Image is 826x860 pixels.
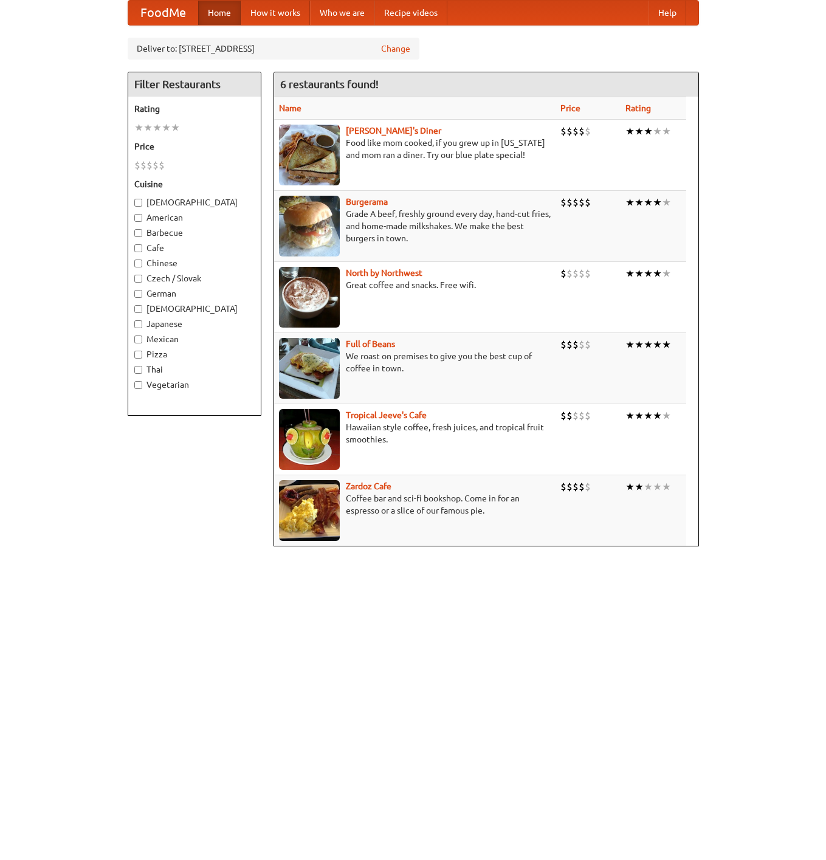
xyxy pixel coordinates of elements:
[134,272,255,284] label: Czech / Slovak
[560,267,566,280] li: $
[573,267,579,280] li: $
[579,480,585,494] li: $
[644,409,653,422] li: ★
[279,125,340,185] img: sallys.jpg
[140,159,146,172] li: $
[585,267,591,280] li: $
[573,196,579,209] li: $
[579,267,585,280] li: $
[146,159,153,172] li: $
[573,480,579,494] li: $
[279,103,301,113] a: Name
[134,381,142,389] input: Vegetarian
[134,260,142,267] input: Chinese
[128,72,261,97] h4: Filter Restaurants
[134,348,255,360] label: Pizza
[134,178,255,190] h5: Cuisine
[662,480,671,494] li: ★
[134,227,255,239] label: Barbecue
[346,268,422,278] a: North by Northwest
[134,121,143,134] li: ★
[128,1,198,25] a: FoodMe
[134,287,255,300] label: German
[134,214,142,222] input: American
[625,338,635,351] li: ★
[635,338,644,351] li: ★
[635,409,644,422] li: ★
[625,480,635,494] li: ★
[171,121,180,134] li: ★
[573,338,579,351] li: $
[346,126,441,136] a: [PERSON_NAME]'s Diner
[134,103,255,115] h5: Rating
[346,410,427,420] b: Tropical Jeeve's Cafe
[134,305,142,313] input: [DEMOGRAPHIC_DATA]
[279,267,340,328] img: north.jpg
[143,121,153,134] li: ★
[134,257,255,269] label: Chinese
[134,303,255,315] label: [DEMOGRAPHIC_DATA]
[134,318,255,330] label: Japanese
[279,196,340,256] img: burgerama.jpg
[134,140,255,153] h5: Price
[279,492,551,517] p: Coffee bar and sci-fi bookshop. Come in for an espresso or a slice of our famous pie.
[653,338,662,351] li: ★
[560,103,580,113] a: Price
[128,38,419,60] div: Deliver to: [STREET_ADDRESS]
[653,125,662,138] li: ★
[134,212,255,224] label: American
[579,409,585,422] li: $
[134,335,142,343] input: Mexican
[346,339,395,349] a: Full of Beans
[279,137,551,161] p: Food like mom cooked, if you grew up in [US_STATE] and mom ran a diner. Try our blue plate special!
[566,480,573,494] li: $
[566,125,573,138] li: $
[134,275,142,283] input: Czech / Slovak
[134,244,142,252] input: Cafe
[635,125,644,138] li: ★
[279,421,551,445] p: Hawaiian style coffee, fresh juices, and tropical fruit smoothies.
[644,480,653,494] li: ★
[153,121,162,134] li: ★
[134,351,142,359] input: Pizza
[625,125,635,138] li: ★
[279,409,340,470] img: jeeves.jpg
[625,103,651,113] a: Rating
[573,409,579,422] li: $
[662,267,671,280] li: ★
[280,78,379,90] ng-pluralize: 6 restaurants found!
[644,125,653,138] li: ★
[662,338,671,351] li: ★
[159,159,165,172] li: $
[653,196,662,209] li: ★
[134,320,142,328] input: Japanese
[346,197,388,207] a: Burgerama
[649,1,686,25] a: Help
[585,480,591,494] li: $
[198,1,241,25] a: Home
[134,196,255,208] label: [DEMOGRAPHIC_DATA]
[346,481,391,491] a: Zardoz Cafe
[662,125,671,138] li: ★
[662,409,671,422] li: ★
[585,196,591,209] li: $
[560,125,566,138] li: $
[566,338,573,351] li: $
[644,267,653,280] li: ★
[134,333,255,345] label: Mexican
[134,159,140,172] li: $
[625,196,635,209] li: ★
[585,338,591,351] li: $
[579,125,585,138] li: $
[279,350,551,374] p: We roast on premises to give you the best cup of coffee in town.
[560,338,566,351] li: $
[381,43,410,55] a: Change
[653,267,662,280] li: ★
[653,409,662,422] li: ★
[560,409,566,422] li: $
[134,229,142,237] input: Barbecue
